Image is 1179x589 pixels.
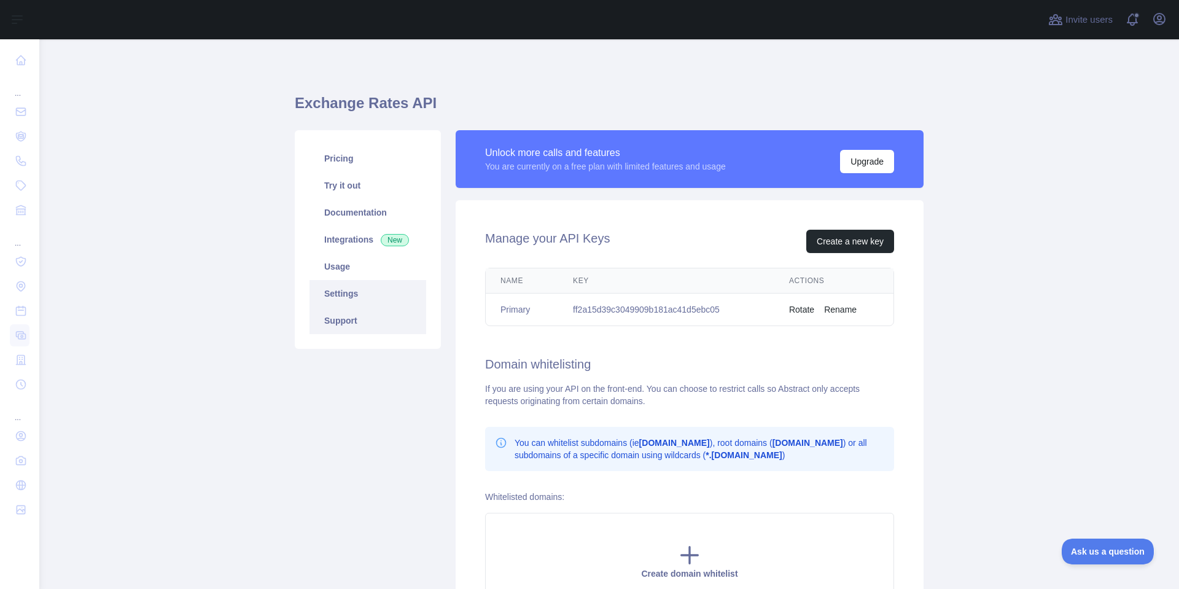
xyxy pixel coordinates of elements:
button: Upgrade [840,150,894,173]
h1: Exchange Rates API [295,93,924,123]
span: New [381,234,409,246]
button: Rename [824,303,857,316]
iframe: Toggle Customer Support [1062,539,1154,564]
button: Invite users [1046,10,1115,29]
button: Rotate [789,303,814,316]
a: Try it out [309,172,426,199]
th: Actions [774,268,893,294]
div: ... [10,74,29,98]
a: Settings [309,280,426,307]
b: [DOMAIN_NAME] [772,438,843,448]
a: Documentation [309,199,426,226]
h2: Manage your API Keys [485,230,610,253]
b: [DOMAIN_NAME] [639,438,710,448]
button: Create a new key [806,230,894,253]
div: ... [10,224,29,248]
label: Whitelisted domains: [485,492,564,502]
div: Unlock more calls and features [485,146,726,160]
span: Invite users [1065,13,1113,27]
a: Integrations New [309,226,426,253]
td: Primary [486,294,558,326]
p: You can whitelist subdomains (ie ), root domains ( ) or all subdomains of a specific domain using... [515,437,884,461]
td: ff2a15d39c3049909b181ac41d5ebc05 [558,294,774,326]
div: ... [10,398,29,423]
b: *.[DOMAIN_NAME] [706,450,782,460]
a: Support [309,307,426,334]
a: Usage [309,253,426,280]
div: If you are using your API on the front-end. You can choose to restrict calls so Abstract only acc... [485,383,894,407]
a: Pricing [309,145,426,172]
h2: Domain whitelisting [485,356,894,373]
span: Create domain whitelist [641,569,737,579]
div: You are currently on a free plan with limited features and usage [485,160,726,173]
th: Key [558,268,774,294]
th: Name [486,268,558,294]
